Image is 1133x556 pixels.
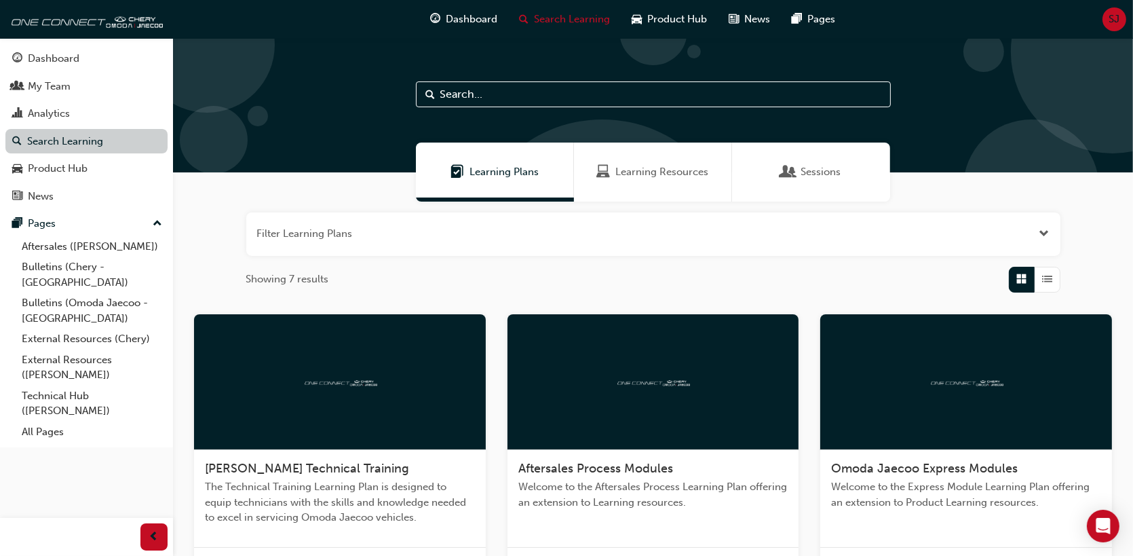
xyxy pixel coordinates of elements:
[744,12,770,27] span: News
[12,53,22,65] span: guage-icon
[16,293,168,329] a: Bulletins (Omoda Jaecoo - [GEOGRAPHIC_DATA])
[12,218,22,230] span: pages-icon
[416,81,891,107] input: Search...
[28,216,56,231] div: Pages
[12,108,22,120] span: chart-icon
[16,422,168,443] a: All Pages
[519,11,529,28] span: search-icon
[732,143,890,202] a: SessionsSessions
[574,143,732,202] a: Learning ResourcesLearning Resources
[303,375,377,388] img: oneconnect
[1039,226,1050,242] button: Open the filter
[1109,12,1120,27] span: SJ
[16,386,168,422] a: Technical Hub ([PERSON_NAME])
[28,51,79,67] div: Dashboard
[430,11,440,28] span: guage-icon
[246,272,329,287] span: Showing 7 results
[426,87,436,103] span: Search
[597,164,611,180] span: Learning Resources
[729,11,739,28] span: news-icon
[205,479,475,525] span: The Technical Training Learning Plan is designed to equip technicians with the skills and knowled...
[647,12,707,27] span: Product Hub
[518,461,673,476] span: Aftersales Process Modules
[781,5,846,33] a: pages-iconPages
[450,164,464,180] span: Learning Plans
[12,163,22,175] span: car-icon
[5,184,168,209] a: News
[469,164,539,180] span: Learning Plans
[5,211,168,236] button: Pages
[12,191,22,203] span: news-icon
[801,164,841,180] span: Sessions
[5,129,168,154] a: Search Learning
[12,81,22,93] span: people-icon
[12,136,22,148] span: search-icon
[5,101,168,126] a: Analytics
[1102,7,1126,31] button: SJ
[5,156,168,181] a: Product Hub
[508,5,621,33] a: search-iconSearch Learning
[416,143,574,202] a: Learning PlansLearning Plans
[792,11,802,28] span: pages-icon
[16,350,168,386] a: External Resources ([PERSON_NAME])
[807,12,835,27] span: Pages
[831,461,1018,476] span: Omoda Jaecoo Express Modules
[5,43,168,211] button: DashboardMy TeamAnalyticsSearch LearningProduct HubNews
[16,236,168,257] a: Aftersales ([PERSON_NAME])
[205,461,409,476] span: [PERSON_NAME] Technical Training
[1087,510,1119,542] div: Open Intercom Messenger
[782,164,795,180] span: Sessions
[518,479,788,510] span: Welcome to the Aftersales Process Learning Plan offering an extension to Learning resources.
[153,215,162,233] span: up-icon
[1016,272,1026,287] span: Grid
[28,161,88,177] div: Product Hub
[28,106,70,122] div: Analytics
[615,375,690,388] img: oneconnect
[7,5,163,33] img: oneconnect
[632,11,642,28] span: car-icon
[28,189,54,204] div: News
[419,5,508,33] a: guage-iconDashboard
[16,329,168,350] a: External Resources (Chery)
[831,479,1101,510] span: Welcome to the Express Module Learning Plan offering an extension to Product Learning resources.
[616,164,709,180] span: Learning Resources
[718,5,781,33] a: news-iconNews
[5,74,168,99] a: My Team
[28,79,71,94] div: My Team
[534,12,610,27] span: Search Learning
[446,12,497,27] span: Dashboard
[1042,272,1052,287] span: List
[621,5,718,33] a: car-iconProduct Hub
[16,257,168,293] a: Bulletins (Chery - [GEOGRAPHIC_DATA])
[5,46,168,71] a: Dashboard
[149,529,159,546] span: prev-icon
[929,375,1003,388] img: oneconnect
